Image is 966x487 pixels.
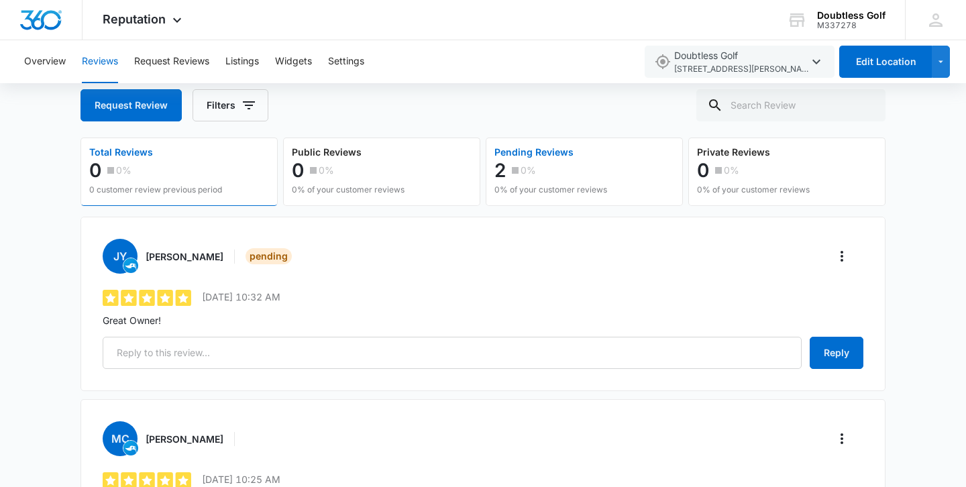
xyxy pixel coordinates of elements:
[674,63,808,76] span: [STREET_ADDRESS][PERSON_NAME] , Brentwood , TN
[146,432,223,446] h3: [PERSON_NAME]
[696,89,885,121] input: Search Review
[831,428,853,449] button: More
[134,40,209,83] button: Request Reviews
[146,250,223,264] h3: [PERSON_NAME]
[24,40,66,83] button: Overview
[89,148,222,157] p: Total Reviews
[810,337,863,369] button: Reply
[89,184,222,196] p: 0 customer review previous period
[202,472,280,486] p: [DATE] 10:25 AM
[116,166,131,175] p: 0%
[292,148,405,157] p: Public Reviews
[839,46,932,78] button: Edit Location
[697,160,709,181] p: 0
[521,166,536,175] p: 0%
[80,89,182,121] button: Request Review
[494,184,607,196] p: 0% of your customer reviews
[645,46,835,78] button: Doubtless Golf[STREET_ADDRESS][PERSON_NAME],Brentwood,TN
[103,313,863,327] p: Great Owner!
[817,10,885,21] div: account name
[697,184,810,196] p: 0% of your customer reviews
[328,40,364,83] button: Settings
[89,160,101,181] p: 0
[319,166,334,175] p: 0%
[831,246,853,267] button: More
[123,441,138,455] img: product-trl.v2.svg
[225,40,259,83] button: Listings
[674,48,808,76] span: Doubtless Golf
[494,148,607,157] p: Pending Reviews
[292,160,304,181] p: 0
[123,258,138,273] img: product-trl.v2.svg
[103,421,138,456] span: MC
[697,148,810,157] p: Private Reviews
[275,40,312,83] button: Widgets
[292,184,405,196] p: 0% of your customer reviews
[103,239,138,274] span: JY
[193,89,268,121] button: Filters
[246,248,292,264] div: Pending
[202,290,280,304] p: [DATE] 10:32 AM
[724,166,739,175] p: 0%
[82,40,118,83] button: Reviews
[817,21,885,30] div: account id
[103,337,802,369] input: Reply to this review...
[103,12,166,26] span: Reputation
[494,160,506,181] p: 2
